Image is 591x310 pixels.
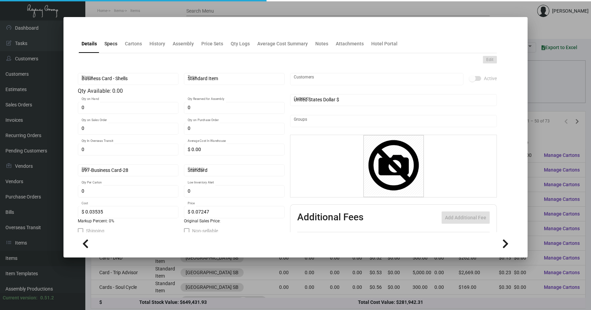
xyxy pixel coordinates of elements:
div: History [149,40,165,47]
input: Add new.. [294,118,493,124]
div: Hotel Portal [371,40,398,47]
span: Edit [486,57,493,63]
input: Add new.. [294,76,460,82]
div: Current version: [3,294,38,301]
div: Cartons [125,40,142,47]
div: Attachments [336,40,364,47]
div: Price Sets [201,40,223,47]
span: Non-sellable [192,227,218,235]
div: Specs [104,40,117,47]
span: Add Additional Fee [445,215,486,220]
div: Assembly [173,40,194,47]
span: Shipping [86,227,104,235]
div: Notes [315,40,328,47]
div: Average Cost Summary [257,40,308,47]
div: Qty Logs [231,40,250,47]
span: Active [484,74,497,83]
button: Edit [483,56,497,63]
h2: Additional Fees [297,211,363,224]
div: Qty Available: 0.00 [78,87,285,95]
div: Details [82,40,97,47]
button: Add Additional Fee [442,211,490,224]
div: 0.51.2 [40,294,54,301]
